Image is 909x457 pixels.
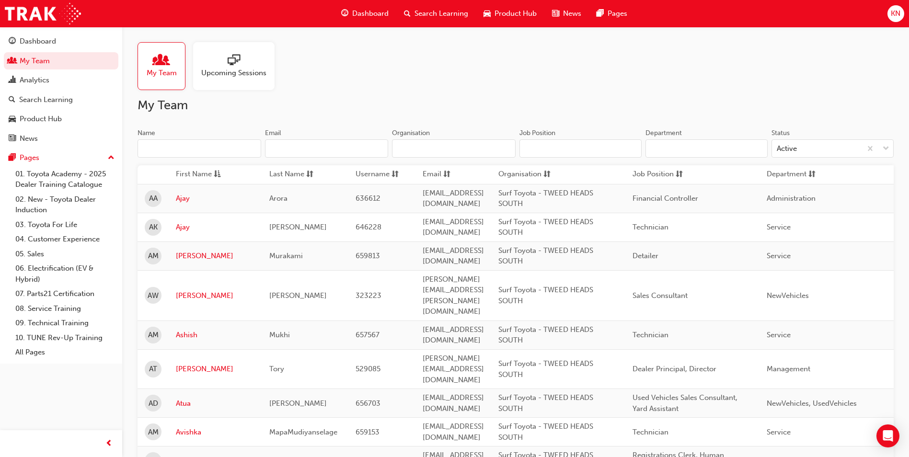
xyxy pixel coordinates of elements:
[495,8,537,19] span: Product Hub
[552,8,559,20] span: news-icon
[767,169,819,181] button: Departmentsorting-icon
[4,130,118,148] a: News
[498,246,593,266] span: Surf Toyota - TWEED HEADS SOUTH
[193,42,282,90] a: Upcoming Sessions
[356,291,381,300] span: 323223
[149,193,158,204] span: AA
[5,3,81,24] a: Trak
[423,325,484,345] span: [EMAIL_ADDRESS][DOMAIN_NAME]
[767,291,809,300] span: NewVehicles
[105,438,113,450] span: prev-icon
[767,169,806,181] span: Department
[12,301,118,316] a: 08. Service Training
[356,223,381,231] span: 646228
[633,365,716,373] span: Dealer Principal, Director
[404,8,411,20] span: search-icon
[176,169,229,181] button: First Nameasc-icon
[265,128,281,138] div: Email
[392,139,516,158] input: Organisation
[563,8,581,19] span: News
[176,290,255,301] a: [PERSON_NAME]
[334,4,396,23] a: guage-iconDashboard
[306,169,313,181] span: sorting-icon
[476,4,544,23] a: car-iconProduct Hub
[341,8,348,20] span: guage-icon
[269,223,327,231] span: [PERSON_NAME]
[767,428,791,436] span: Service
[423,354,484,384] span: [PERSON_NAME][EMAIL_ADDRESS][DOMAIN_NAME]
[777,143,797,154] div: Active
[4,149,118,167] button: Pages
[12,247,118,262] a: 05. Sales
[767,223,791,231] span: Service
[633,331,668,339] span: Technician
[138,128,155,138] div: Name
[138,42,193,90] a: My Team
[423,217,484,237] span: [EMAIL_ADDRESS][DOMAIN_NAME]
[269,399,327,408] span: [PERSON_NAME]
[12,167,118,192] a: 01. Toyota Academy - 2025 Dealer Training Catalogue
[498,286,593,305] span: Surf Toyota - TWEED HEADS SOUTH
[356,399,380,408] span: 656703
[9,115,16,124] span: car-icon
[4,31,118,149] button: DashboardMy TeamAnalyticsSearch LearningProduct HubNews
[269,169,304,181] span: Last Name
[633,251,658,260] span: Detailer
[176,251,255,262] a: [PERSON_NAME]
[176,364,255,375] a: [PERSON_NAME]
[148,330,159,341] span: AM
[265,139,389,158] input: Email
[269,291,327,300] span: [PERSON_NAME]
[883,143,889,155] span: down-icon
[633,169,685,181] button: Job Positionsorting-icon
[176,193,255,204] a: Ajay
[176,222,255,233] a: Ajay
[767,399,857,408] span: NewVehicles, UsedVehicles
[149,398,158,409] span: AD
[214,169,221,181] span: asc-icon
[269,194,288,203] span: Arora
[20,36,56,47] div: Dashboard
[12,331,118,345] a: 10. TUNE Rev-Up Training
[20,152,39,163] div: Pages
[149,222,158,233] span: AK
[876,424,899,447] div: Open Intercom Messenger
[423,422,484,442] span: [EMAIL_ADDRESS][DOMAIN_NAME]
[633,194,698,203] span: Financial Controller
[633,223,668,231] span: Technician
[645,139,768,158] input: Department
[148,251,159,262] span: AM
[20,133,38,144] div: News
[498,359,593,379] span: Surf Toyota - TWEED HEADS SOUTH
[356,251,380,260] span: 659813
[4,71,118,89] a: Analytics
[498,422,593,442] span: Surf Toyota - TWEED HEADS SOUTH
[155,54,168,68] span: people-icon
[9,57,16,66] span: people-icon
[519,128,555,138] div: Job Position
[176,169,212,181] span: First Name
[887,5,904,22] button: KN
[176,330,255,341] a: Ashish
[633,169,674,181] span: Job Position
[148,427,159,438] span: AM
[356,169,408,181] button: Usernamesorting-icon
[9,154,16,162] span: pages-icon
[391,169,399,181] span: sorting-icon
[767,365,810,373] span: Management
[12,316,118,331] a: 09. Technical Training
[498,393,593,413] span: Surf Toyota - TWEED HEADS SOUTH
[269,365,284,373] span: Tory
[608,8,627,19] span: Pages
[356,331,380,339] span: 657567
[4,33,118,50] a: Dashboard
[4,91,118,109] a: Search Learning
[423,169,475,181] button: Emailsorting-icon
[498,169,541,181] span: Organisation
[147,68,177,79] span: My Team
[544,4,589,23] a: news-iconNews
[228,54,240,68] span: sessionType_ONLINE_URL-icon
[12,345,118,360] a: All Pages
[269,428,337,436] span: MapaMudiyanselage
[597,8,604,20] span: pages-icon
